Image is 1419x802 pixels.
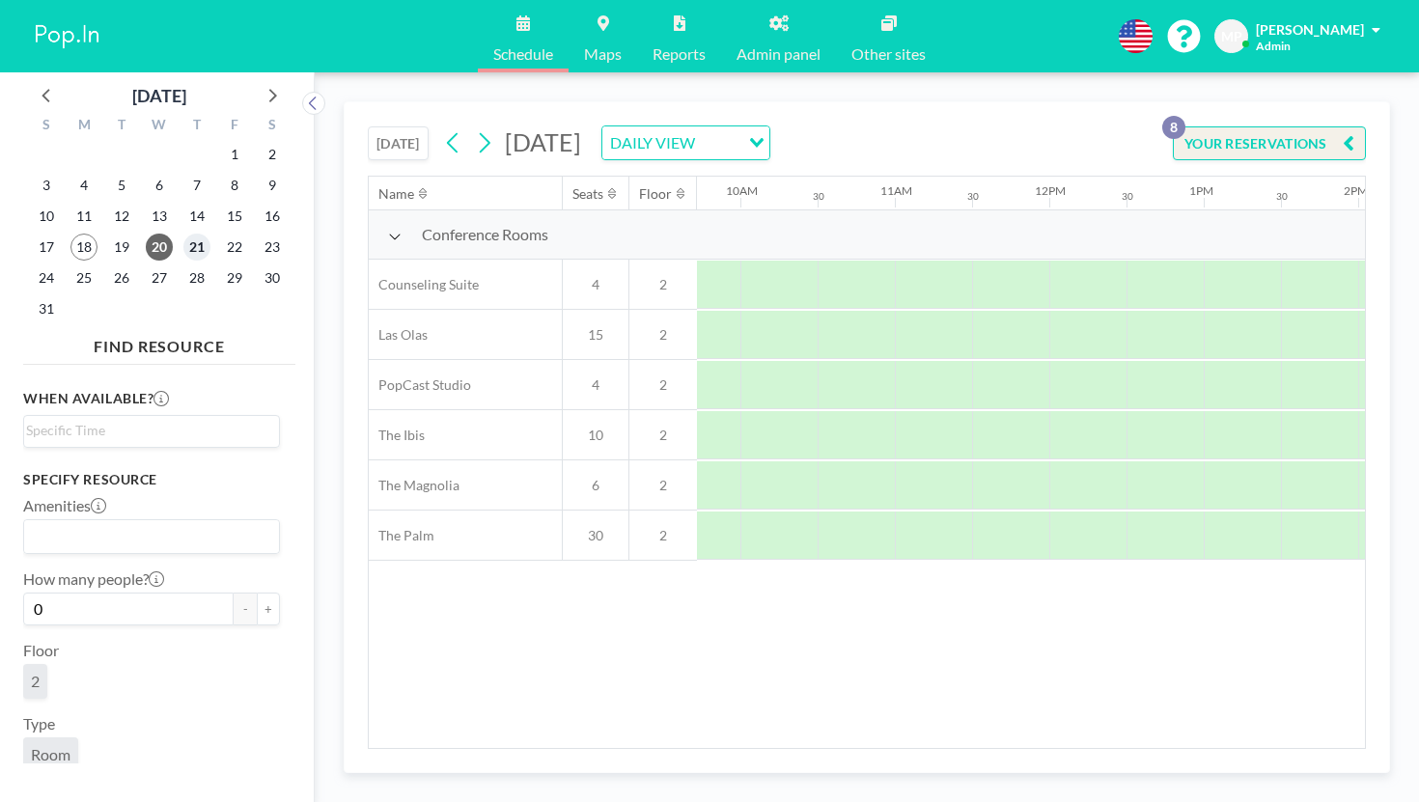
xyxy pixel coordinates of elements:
[221,141,248,168] span: Friday, August 1, 2025
[813,190,824,203] div: 30
[629,477,697,494] span: 2
[146,203,173,230] span: Wednesday, August 13, 2025
[103,114,141,139] div: T
[701,130,737,155] input: Search for option
[108,234,135,261] span: Tuesday, August 19, 2025
[563,477,628,494] span: 6
[108,203,135,230] span: Tuesday, August 12, 2025
[1035,183,1066,198] div: 12PM
[368,126,429,160] button: [DATE]
[33,234,60,261] span: Sunday, August 17, 2025
[1276,190,1288,203] div: 30
[563,326,628,344] span: 15
[369,326,428,344] span: Las Olas
[1162,116,1185,139] p: 8
[726,183,758,198] div: 10AM
[653,46,706,62] span: Reports
[253,114,291,139] div: S
[221,234,248,261] span: Friday, August 22, 2025
[422,225,548,244] span: Conference Rooms
[378,185,414,203] div: Name
[629,376,697,394] span: 2
[24,416,279,445] div: Search for option
[602,126,769,159] div: Search for option
[1122,190,1133,203] div: 30
[629,276,697,293] span: 2
[146,264,173,291] span: Wednesday, August 27, 2025
[1256,39,1291,53] span: Admin
[70,234,97,261] span: Monday, August 18, 2025
[24,520,279,553] div: Search for option
[1173,126,1366,160] button: YOUR RESERVATIONS8
[606,130,699,155] span: DAILY VIEW
[221,264,248,291] span: Friday, August 29, 2025
[369,427,425,444] span: The Ibis
[70,203,97,230] span: Monday, August 11, 2025
[178,114,215,139] div: T
[23,641,59,660] label: Floor
[259,172,286,199] span: Saturday, August 9, 2025
[967,190,979,203] div: 30
[1256,21,1364,38] span: [PERSON_NAME]
[108,264,135,291] span: Tuesday, August 26, 2025
[737,46,821,62] span: Admin panel
[221,172,248,199] span: Friday, August 8, 2025
[33,295,60,322] span: Sunday, August 31, 2025
[572,185,603,203] div: Seats
[259,203,286,230] span: Saturday, August 16, 2025
[31,17,104,56] img: organization-logo
[629,427,697,444] span: 2
[23,471,280,488] h3: Specify resource
[28,114,66,139] div: S
[26,420,268,441] input: Search for option
[369,376,471,394] span: PopCast Studio
[31,672,40,691] span: 2
[369,527,434,544] span: The Palm
[183,203,210,230] span: Thursday, August 14, 2025
[563,427,628,444] span: 10
[26,524,268,549] input: Search for option
[31,745,70,764] span: Room
[584,46,622,62] span: Maps
[369,477,459,494] span: The Magnolia
[23,569,164,589] label: How many people?
[183,264,210,291] span: Thursday, August 28, 2025
[23,714,55,733] label: Type
[851,46,926,62] span: Other sites
[880,183,912,198] div: 11AM
[66,114,103,139] div: M
[639,185,672,203] div: Floor
[505,127,581,156] span: [DATE]
[132,82,186,109] div: [DATE]
[146,234,173,261] span: Wednesday, August 20, 2025
[215,114,253,139] div: F
[369,276,479,293] span: Counseling Suite
[259,264,286,291] span: Saturday, August 30, 2025
[141,114,179,139] div: W
[108,172,135,199] span: Tuesday, August 5, 2025
[629,326,697,344] span: 2
[259,141,286,168] span: Saturday, August 2, 2025
[146,172,173,199] span: Wednesday, August 6, 2025
[183,172,210,199] span: Thursday, August 7, 2025
[259,234,286,261] span: Saturday, August 23, 2025
[23,329,295,356] h4: FIND RESOURCE
[70,172,97,199] span: Monday, August 4, 2025
[33,264,60,291] span: Sunday, August 24, 2025
[257,593,280,625] button: +
[234,593,257,625] button: -
[70,264,97,291] span: Monday, August 25, 2025
[1221,28,1242,45] span: MP
[23,496,106,515] label: Amenities
[629,527,697,544] span: 2
[1189,183,1213,198] div: 1PM
[563,276,628,293] span: 4
[493,46,553,62] span: Schedule
[33,203,60,230] span: Sunday, August 10, 2025
[33,172,60,199] span: Sunday, August 3, 2025
[1344,183,1368,198] div: 2PM
[221,203,248,230] span: Friday, August 15, 2025
[563,376,628,394] span: 4
[183,234,210,261] span: Thursday, August 21, 2025
[563,527,628,544] span: 30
